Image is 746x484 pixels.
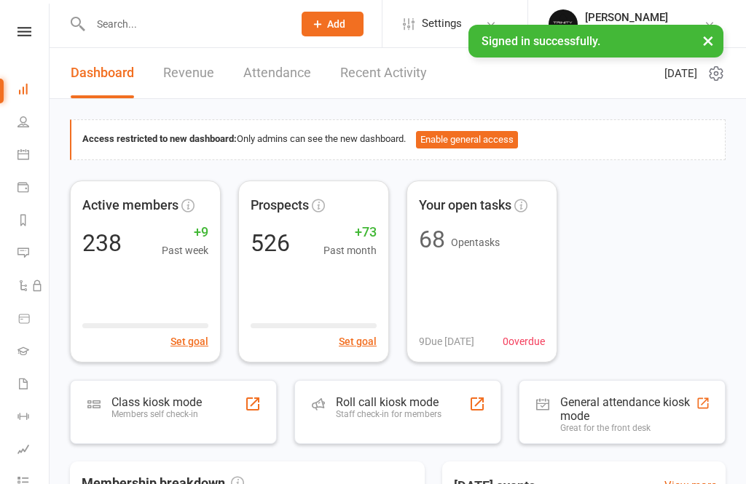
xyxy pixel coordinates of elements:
[419,333,474,349] span: 9 Due [DATE]
[71,48,134,98] a: Dashboard
[17,304,50,336] a: Product Sales
[162,222,208,243] span: +9
[336,395,441,409] div: Roll call kiosk mode
[17,140,50,172] a: Calendar
[323,222,377,243] span: +73
[243,48,311,98] a: Attendance
[419,228,445,251] div: 68
[17,205,50,238] a: Reports
[482,34,600,48] span: Signed in successfully.
[82,195,178,216] span: Active members
[503,333,545,349] span: 0 overdue
[560,423,696,433] div: Great for the front desk
[17,172,50,205] a: Payments
[251,195,309,216] span: Prospects
[170,333,208,349] button: Set goal
[86,14,283,34] input: Search...
[251,231,290,255] div: 526
[82,131,714,148] div: Only admins can see the new dashboard.
[327,18,345,30] span: Add
[451,237,500,248] span: Open tasks
[17,435,50,467] a: Assessments
[549,9,578,39] img: thumb_image1712106278.png
[111,395,202,409] div: Class kiosk mode
[302,12,364,36] button: Add
[82,133,237,144] strong: Access restricted to new dashboard:
[336,409,441,419] div: Staff check-in for members
[17,107,50,140] a: People
[419,195,511,216] span: Your open tasks
[82,231,122,255] div: 238
[340,48,427,98] a: Recent Activity
[17,74,50,107] a: Dashboard
[111,409,202,419] div: Members self check-in
[416,131,518,148] button: Enable general access
[163,48,214,98] a: Revenue
[560,395,696,423] div: General attendance kiosk mode
[695,25,721,56] button: ×
[422,7,462,40] span: Settings
[664,65,697,82] span: [DATE]
[162,242,208,258] span: Past week
[339,333,377,349] button: Set goal
[323,242,377,258] span: Past month
[585,11,668,24] div: [PERSON_NAME]
[585,24,668,37] div: Trinity BJJ Pty Ltd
